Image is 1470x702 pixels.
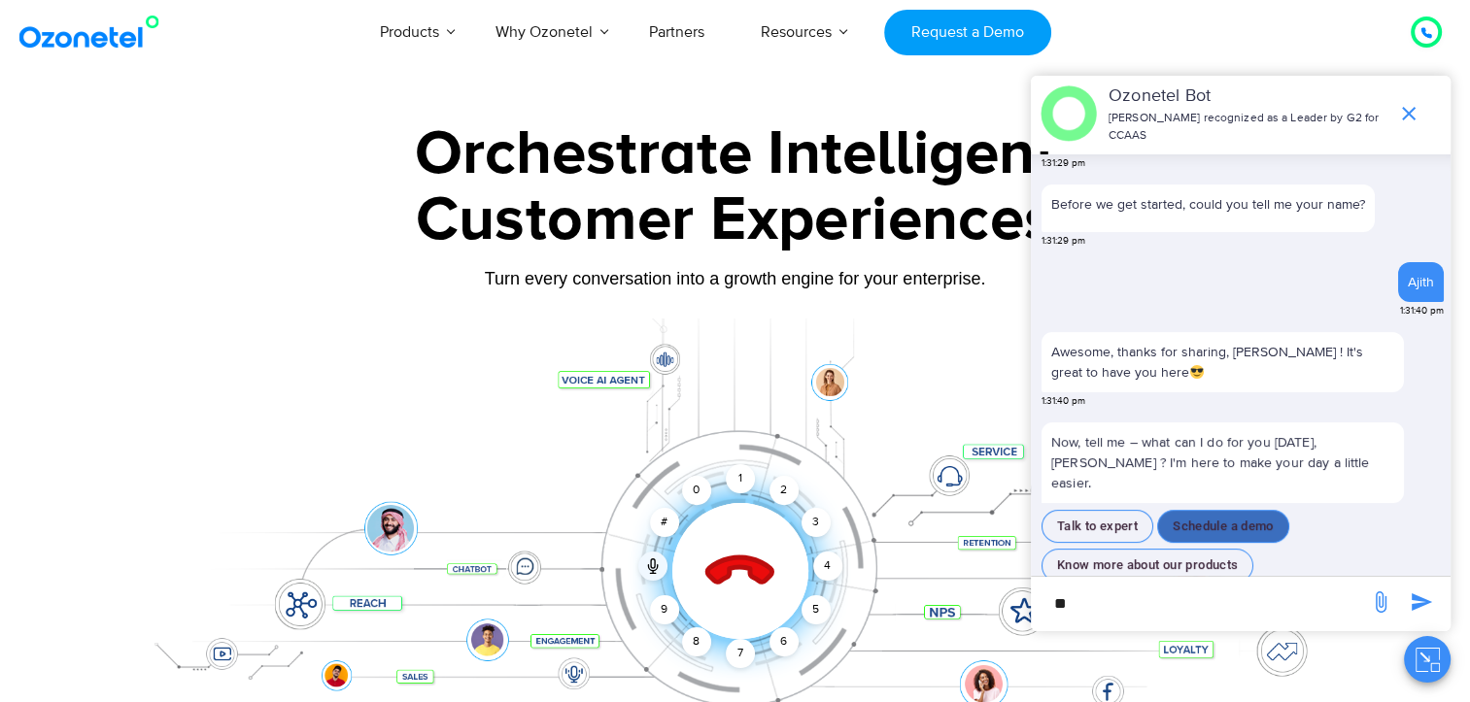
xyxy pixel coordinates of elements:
[128,174,1343,267] div: Customer Experiences
[726,464,755,493] div: 1
[1404,636,1451,683] button: Close chat
[726,639,755,668] div: 7
[769,627,799,656] div: 6
[650,508,679,537] div: #
[650,595,679,624] div: 9
[682,627,711,656] div: 8
[1402,583,1441,621] span: send message
[1361,583,1400,621] span: send message
[1400,304,1444,318] span: 1:31:40 pm
[1157,510,1289,544] button: Schedule a demo
[1042,510,1153,544] button: Talk to expert
[801,595,830,624] div: 5
[801,508,830,537] div: 3
[813,552,842,581] div: 4
[1190,365,1204,379] img: 😎
[1042,156,1085,171] span: 1:31:29 pm
[682,476,711,505] div: 0
[1109,84,1387,110] p: Ozonetel Bot
[1042,394,1085,409] span: 1:31:40 pm
[128,268,1343,289] div: Turn every conversation into a growth engine for your enterprise.
[884,10,1050,55] a: Request a Demo
[1389,94,1428,133] span: end chat or minimize
[1408,272,1434,292] div: Ajith
[128,123,1343,185] div: Orchestrate Intelligent
[1042,234,1085,249] span: 1:31:29 pm
[1041,586,1359,621] div: new-msg-input
[769,476,799,505] div: 2
[1109,110,1387,145] p: [PERSON_NAME] recognized as a Leader by G2 for CCAAS
[1042,422,1404,503] p: Now, tell me – what can I do for you [DATE], [PERSON_NAME] ? I'm here to make your day a little e...
[1041,85,1097,142] img: header
[1051,194,1365,215] p: Before we get started, could you tell me your name?
[1051,342,1394,383] p: Awesome, thanks for sharing, [PERSON_NAME] ! It's great to have you here
[1042,549,1253,583] button: Know more about our products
